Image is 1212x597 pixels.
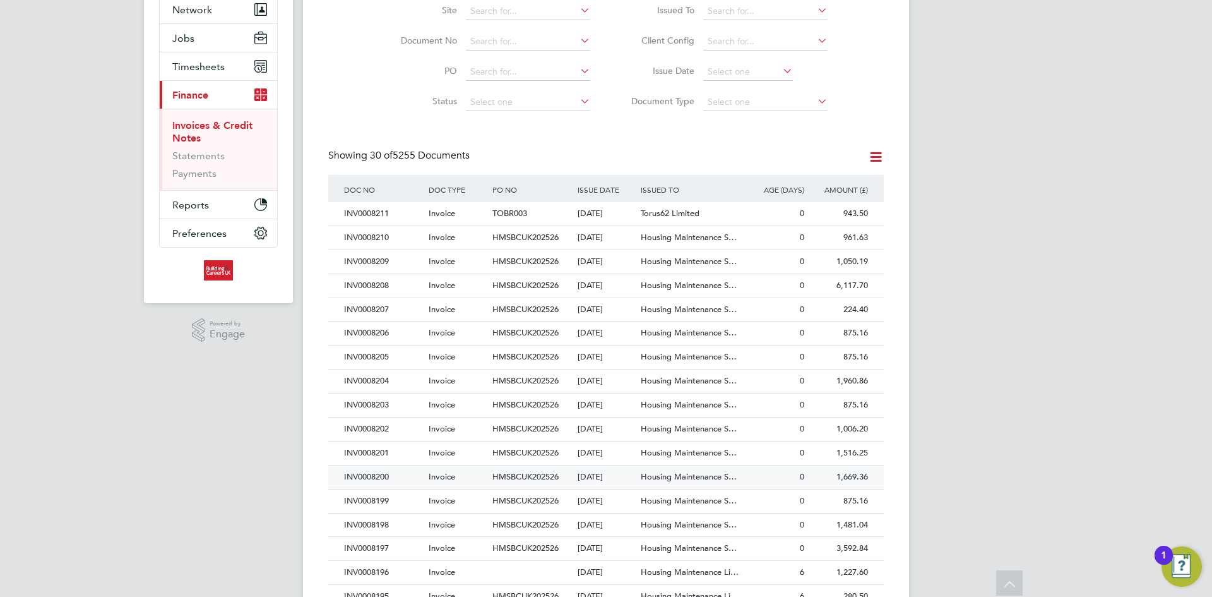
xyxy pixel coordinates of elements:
input: Search for... [703,3,828,20]
span: Housing Maintenance S… [641,471,737,482]
span: Reports [172,199,209,211]
span: 0 [800,447,804,458]
span: TOBR003 [492,208,527,219]
span: Housing Maintenance S… [641,256,737,267]
span: 0 [800,304,804,315]
div: [DATE] [574,322,638,345]
span: Housing Maintenance S… [641,232,737,243]
div: DOC TYPE [425,175,489,204]
label: Status [384,95,457,107]
span: Housing Maintenance Li… [641,567,739,577]
div: INV0008210 [341,226,425,250]
span: Invoice [429,208,455,219]
span: Housing Maintenance S… [641,280,737,291]
span: Housing Maintenance S… [641,447,737,458]
button: Jobs [160,24,277,52]
span: Timesheets [172,61,225,73]
div: INV0008207 [341,298,425,322]
span: Invoice [429,423,455,434]
div: INV0008197 [341,537,425,560]
span: Housing Maintenance S… [641,399,737,410]
span: HMSBCUK202526 [492,256,559,267]
span: 0 [800,208,804,219]
span: HMSBCUK202526 [492,447,559,458]
button: Open Resource Center, 1 new notification [1161,546,1202,587]
label: Document No [384,35,457,46]
div: AGE (DAYS) [744,175,807,204]
div: [DATE] [574,442,638,465]
div: 943.50 [807,202,871,226]
button: Timesheets [160,52,277,80]
span: Invoice [429,543,455,553]
span: Invoice [429,304,455,315]
span: Invoice [429,519,455,530]
div: ISSUED TO [638,175,744,204]
div: [DATE] [574,274,638,298]
div: INV0008203 [341,394,425,417]
span: 0 [800,351,804,362]
div: 3,592.84 [807,537,871,560]
span: Engage [210,329,245,340]
div: 224.40 [807,298,871,322]
div: [DATE] [574,537,638,560]
button: Reports [160,191,277,219]
div: INV0008199 [341,490,425,513]
span: Housing Maintenance S… [641,495,737,506]
span: 0 [800,399,804,410]
a: Payments [172,167,217,179]
a: Go to home page [159,260,278,280]
span: HMSBCUK202526 [492,280,559,291]
span: Invoice [429,567,455,577]
label: Issue Date [622,65,694,76]
input: Select one [703,93,828,111]
span: 0 [800,543,804,553]
span: Invoice [429,375,455,386]
input: Search for... [466,63,590,81]
label: Site [384,4,457,16]
span: 0 [800,375,804,386]
span: Housing Maintenance S… [641,351,737,362]
div: 6,117.70 [807,274,871,298]
div: 1,960.86 [807,370,871,393]
div: PO NO [489,175,574,204]
div: 875.16 [807,490,871,513]
span: Invoice [429,232,455,243]
span: Powered by [210,318,245,329]
div: 1,227.60 [807,561,871,584]
span: HMSBCUK202526 [492,543,559,553]
div: 1,481.04 [807,514,871,537]
span: Invoice [429,256,455,267]
div: [DATE] [574,250,638,274]
span: Preferences [172,227,227,239]
div: [DATE] [574,202,638,226]
span: HMSBCUK202526 [492,351,559,362]
span: Invoice [429,471,455,482]
span: HMSBCUK202526 [492,495,559,506]
input: Select one [466,93,590,111]
div: INV0008204 [341,370,425,393]
label: Client Config [622,35,694,46]
div: Finance [160,109,277,190]
span: 5255 Documents [370,149,470,162]
div: [DATE] [574,514,638,537]
div: [DATE] [574,298,638,322]
label: PO [384,65,457,76]
a: Powered byEngage [192,318,246,342]
label: Document Type [622,95,694,107]
span: HMSBCUK202526 [492,375,559,386]
span: HMSBCUK202526 [492,423,559,434]
div: 1,006.20 [807,418,871,441]
span: 0 [800,280,804,291]
div: INV0008202 [341,418,425,441]
span: HMSBCUK202526 [492,327,559,338]
div: [DATE] [574,418,638,441]
span: 6 [800,567,804,577]
div: Showing [328,149,472,162]
span: Torus62 Limited [641,208,699,219]
span: HMSBCUK202526 [492,304,559,315]
span: Housing Maintenance S… [641,375,737,386]
span: Invoice [429,327,455,338]
span: Invoice [429,447,455,458]
div: INV0008211 [341,202,425,226]
input: Search for... [466,3,590,20]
